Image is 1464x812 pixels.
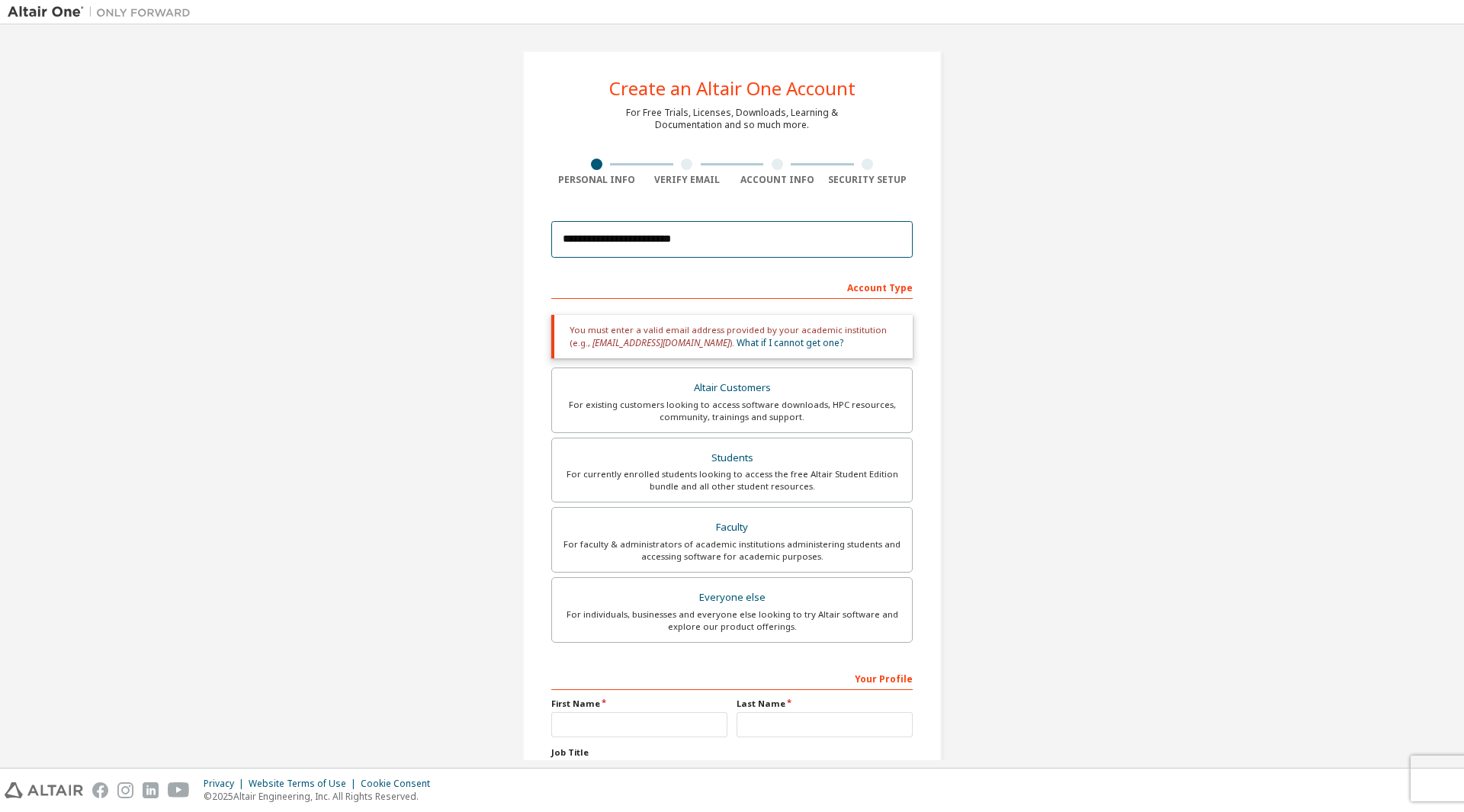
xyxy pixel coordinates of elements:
img: facebook.svg [92,782,108,798]
div: Everyone else [561,587,903,608]
div: Students [561,448,903,469]
img: Altair One [8,5,198,20]
img: linkedin.svg [143,782,159,798]
div: For Free Trials, Licenses, Downloads, Learning & Documentation and so much more. [626,107,838,131]
div: For individuals, businesses and everyone else looking to try Altair software and explore our prod... [561,608,903,633]
label: First Name [551,698,727,710]
div: For faculty & administrators of academic institutions administering students and accessing softwa... [561,538,903,563]
div: Verify Email [642,174,733,186]
div: Account Info [732,174,823,186]
div: Cookie Consent [361,778,439,790]
p: © 2025 Altair Engineering, Inc. All Rights Reserved. [204,790,439,803]
a: What if I cannot get one? [737,336,843,349]
label: Job Title [551,746,913,759]
div: For currently enrolled students looking to access the free Altair Student Edition bundle and all ... [561,468,903,493]
label: Last Name [737,698,913,710]
img: youtube.svg [168,782,190,798]
span: [EMAIL_ADDRESS][DOMAIN_NAME] [592,336,730,349]
img: altair_logo.svg [5,782,83,798]
div: Personal Info [551,174,642,186]
div: Faculty [561,517,903,538]
div: For existing customers looking to access software downloads, HPC resources, community, trainings ... [561,399,903,423]
div: Create an Altair One Account [609,79,856,98]
div: Security Setup [823,174,913,186]
img: instagram.svg [117,782,133,798]
div: Altair Customers [561,377,903,399]
div: Your Profile [551,666,913,690]
div: You must enter a valid email address provided by your academic institution (e.g., ). [551,315,913,358]
div: Website Terms of Use [249,778,361,790]
div: Privacy [204,778,249,790]
div: Account Type [551,274,913,299]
